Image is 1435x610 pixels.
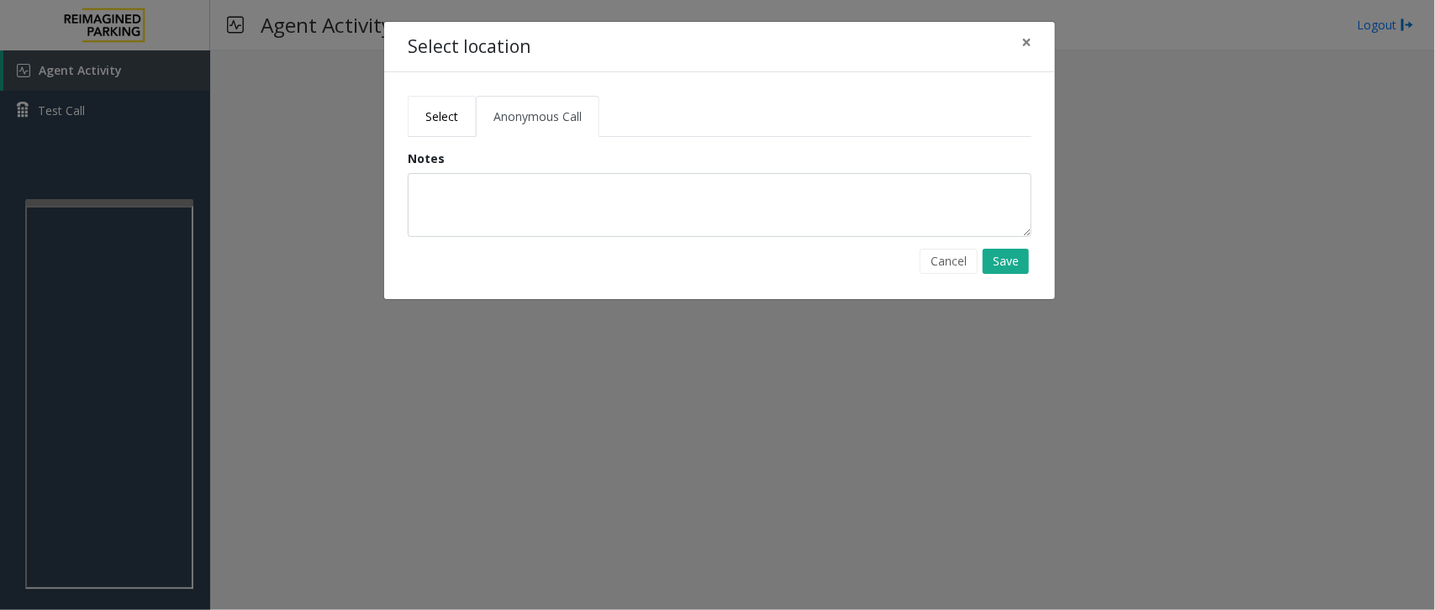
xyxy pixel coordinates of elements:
span: Anonymous Call [493,108,582,124]
button: Cancel [920,249,978,274]
label: Notes [408,150,445,167]
span: Select [425,108,458,124]
button: Save [983,249,1029,274]
ul: Tabs [408,96,1031,137]
button: Close [1010,22,1043,63]
h4: Select location [408,34,530,60]
span: × [1021,30,1031,54]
